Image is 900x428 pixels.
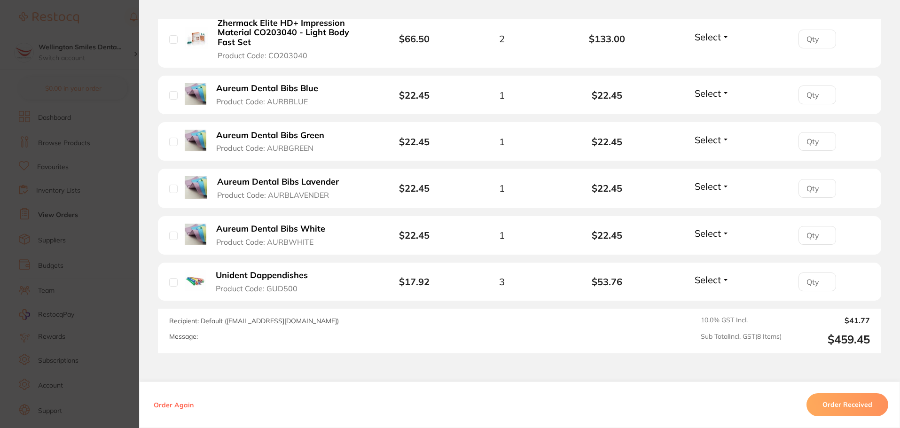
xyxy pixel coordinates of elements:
[399,182,430,194] b: $22.45
[499,90,505,101] span: 1
[798,272,836,291] input: Qty
[789,333,870,346] output: $459.45
[499,136,505,147] span: 1
[798,30,836,48] input: Qty
[692,227,732,239] button: Select
[399,33,430,45] b: $66.50
[216,144,313,152] span: Product Code: AURBGREEN
[695,227,721,239] span: Select
[798,86,836,104] input: Qty
[499,276,505,287] span: 3
[399,136,430,148] b: $22.45
[555,230,660,241] b: $22.45
[185,270,206,291] img: Unident Dappendishes
[216,284,297,293] span: Product Code: GUD500
[555,183,660,194] b: $22.45
[216,224,325,234] b: Aureum Dental Bibs White
[151,401,196,409] button: Order Again
[169,317,339,325] span: Recipient: Default ( [EMAIL_ADDRESS][DOMAIN_NAME] )
[692,180,732,192] button: Select
[692,87,732,99] button: Select
[399,276,430,288] b: $17.92
[701,333,782,346] span: Sub Total Incl. GST ( 8 Items)
[216,97,308,106] span: Product Code: AURBBLUE
[216,238,313,246] span: Product Code: AURBWHITE
[169,333,198,341] label: Message:
[216,271,308,280] b: Unident Dappendishes
[806,394,888,416] button: Order Received
[213,130,336,153] button: Aureum Dental Bibs Green Product Code: AURBGREEN
[695,274,721,286] span: Select
[555,136,660,147] b: $22.45
[499,33,505,44] span: 2
[218,18,363,47] b: Zhermack Elite HD+ Impression Material CO203040 - Light Body Fast Set
[185,176,207,199] img: Aureum Dental Bibs Lavender
[216,84,318,93] b: Aureum Dental Bibs Blue
[185,130,206,151] img: Aureum Dental Bibs Green
[798,132,836,151] input: Qty
[798,179,836,198] input: Qty
[217,177,339,187] b: Aureum Dental Bibs Lavender
[214,177,349,200] button: Aureum Dental Bibs Lavender Product Code: AURBLAVENDER
[695,87,721,99] span: Select
[692,31,732,43] button: Select
[185,27,208,50] img: Zhermack Elite HD+ Impression Material CO203040 - Light Body Fast Set
[216,131,324,140] b: Aureum Dental Bibs Green
[213,83,329,106] button: Aureum Dental Bibs Blue Product Code: AURBBLUE
[798,226,836,245] input: Qty
[692,274,732,286] button: Select
[185,83,206,105] img: Aureum Dental Bibs Blue
[695,31,721,43] span: Select
[213,270,320,293] button: Unident Dappendishes Product Code: GUD500
[692,134,732,146] button: Select
[185,224,206,245] img: Aureum Dental Bibs White
[215,18,366,60] button: Zhermack Elite HD+ Impression Material CO203040 - Light Body Fast Set Product Code: CO203040
[701,316,782,325] span: 10.0 % GST Incl.
[499,183,505,194] span: 1
[555,33,660,44] b: $133.00
[217,191,329,199] span: Product Code: AURBLAVENDER
[695,134,721,146] span: Select
[555,90,660,101] b: $22.45
[399,229,430,241] b: $22.45
[695,180,721,192] span: Select
[213,224,337,247] button: Aureum Dental Bibs White Product Code: AURBWHITE
[399,89,430,101] b: $22.45
[789,316,870,325] output: $41.77
[499,230,505,241] span: 1
[555,276,660,287] b: $53.76
[218,51,307,60] span: Product Code: CO203040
